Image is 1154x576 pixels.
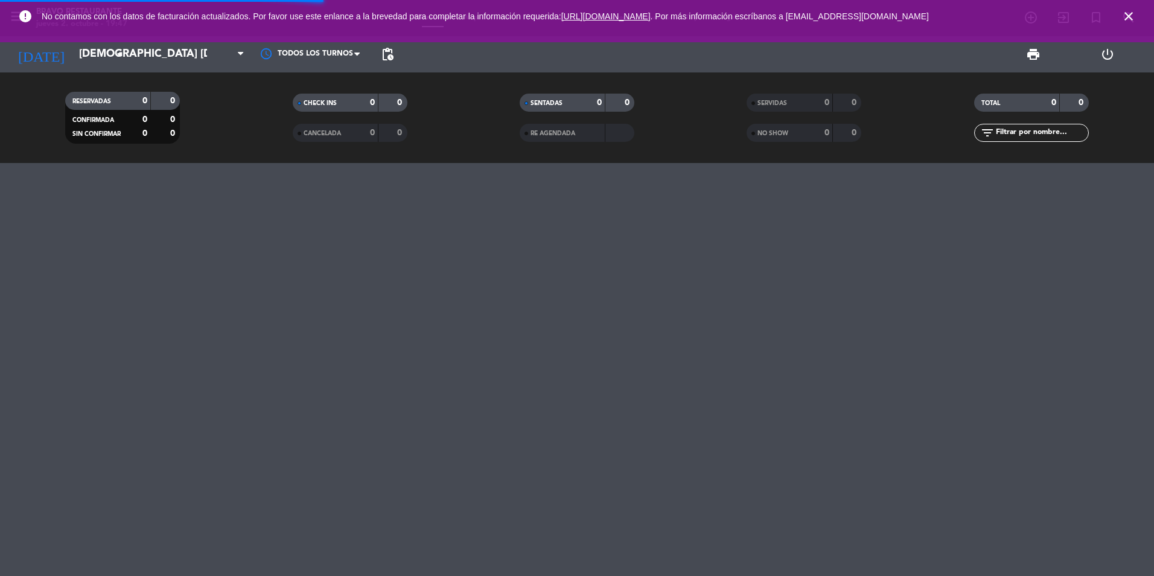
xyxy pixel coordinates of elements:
[531,100,563,106] span: SENTADAS
[304,100,337,106] span: CHECK INS
[757,130,788,136] span: NO SHOW
[561,11,651,21] a: [URL][DOMAIN_NAME]
[170,115,177,124] strong: 0
[625,98,632,107] strong: 0
[1121,9,1136,24] i: close
[42,11,929,21] span: No contamos con los datos de facturación actualizados. Por favor use este enlance a la brevedad p...
[852,129,859,137] strong: 0
[170,97,177,105] strong: 0
[1026,47,1041,62] span: print
[72,131,121,137] span: SIN CONFIRMAR
[995,126,1088,139] input: Filtrar por nombre...
[397,129,404,137] strong: 0
[1100,47,1115,62] i: power_settings_new
[1051,98,1056,107] strong: 0
[531,130,575,136] span: RE AGENDADA
[170,129,177,138] strong: 0
[1079,98,1086,107] strong: 0
[112,47,127,62] i: arrow_drop_down
[370,129,375,137] strong: 0
[852,98,859,107] strong: 0
[981,100,1000,106] span: TOTAL
[397,98,404,107] strong: 0
[597,98,602,107] strong: 0
[1071,36,1146,72] div: LOG OUT
[142,97,147,105] strong: 0
[757,100,787,106] span: SERVIDAS
[370,98,375,107] strong: 0
[380,47,395,62] span: pending_actions
[72,98,111,104] span: RESERVADAS
[824,98,829,107] strong: 0
[824,129,829,137] strong: 0
[72,117,114,123] span: CONFIRMADA
[142,115,147,124] strong: 0
[980,126,995,140] i: filter_list
[304,130,341,136] span: CANCELADA
[142,129,147,138] strong: 0
[651,11,929,21] a: . Por más información escríbanos a [EMAIL_ADDRESS][DOMAIN_NAME]
[18,9,33,24] i: error
[9,41,73,68] i: [DATE]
